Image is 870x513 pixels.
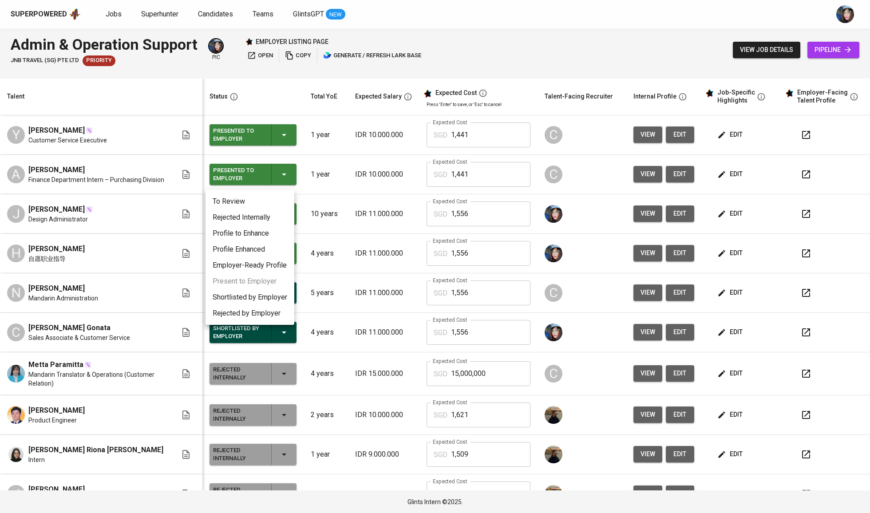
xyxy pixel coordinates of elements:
[206,305,294,321] li: Rejected by Employer
[206,289,294,305] li: Shortlisted by Employer
[206,257,294,273] li: Employer-Ready Profile
[206,241,294,257] li: Profile Enhanced
[206,225,294,241] li: Profile to Enhance
[206,193,294,209] li: To Review
[206,209,294,225] li: Rejected Internally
